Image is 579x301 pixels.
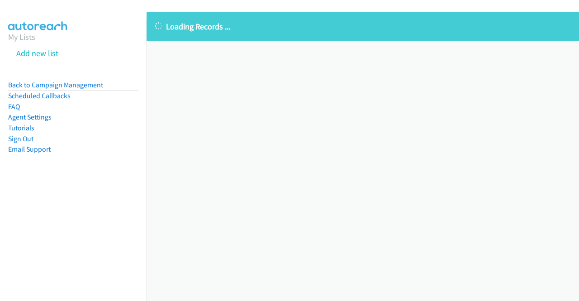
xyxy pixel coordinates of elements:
a: Add new list [16,48,58,58]
a: Back to Campaign Management [8,81,103,89]
p: Loading Records ... [155,20,571,33]
a: Tutorials [8,124,34,132]
a: My Lists [8,32,35,42]
a: Sign Out [8,134,33,143]
a: Scheduled Callbacks [8,91,71,100]
a: FAQ [8,102,20,111]
a: Agent Settings [8,113,52,121]
a: Email Support [8,145,51,153]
